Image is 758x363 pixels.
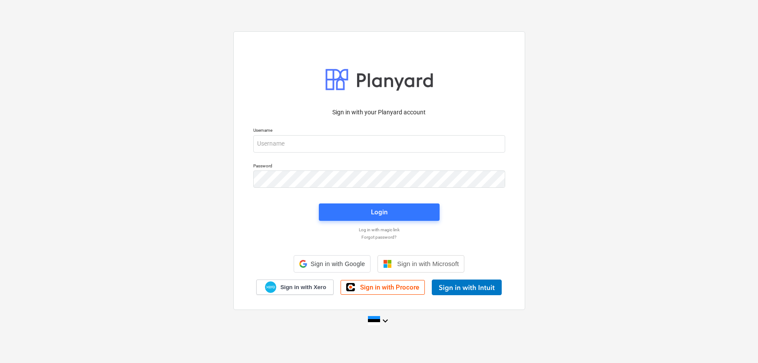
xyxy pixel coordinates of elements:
a: Forgot password? [249,234,510,240]
i: keyboard_arrow_down [380,316,391,326]
input: Username [253,135,505,153]
span: Sign in with Google [311,260,365,267]
a: Log in with magic link [249,227,510,233]
span: Sign in with Procore [360,283,419,291]
p: Sign in with your Planyard account [253,108,505,117]
a: Sign in with Xero [256,280,334,295]
p: Password [253,163,505,170]
img: Microsoft logo [383,260,392,268]
span: Sign in with Xero [280,283,326,291]
p: Username [253,127,505,135]
div: Login [371,206,387,218]
button: Login [319,203,440,221]
a: Sign in with Procore [341,280,425,295]
img: Xero logo [265,281,276,293]
span: Sign in with Microsoft [397,260,459,267]
div: Sign in with Google [294,255,371,273]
